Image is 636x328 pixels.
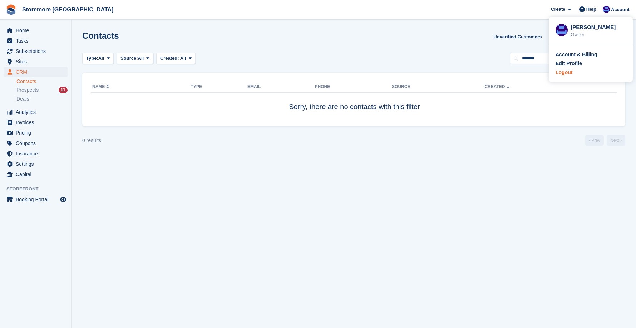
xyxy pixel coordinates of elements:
[180,56,186,61] span: All
[4,117,68,127] a: menu
[16,96,29,102] span: Deals
[586,6,596,13] span: Help
[16,107,59,117] span: Analytics
[484,84,511,89] a: Created
[16,36,59,46] span: Tasks
[160,56,179,61] span: Created:
[603,6,610,13] img: Angela
[16,67,59,77] span: CRM
[117,53,153,64] button: Source: All
[4,107,68,117] a: menu
[556,60,582,67] div: Edit Profile
[4,169,68,179] a: menu
[556,60,626,67] a: Edit Profile
[138,55,144,62] span: All
[16,46,59,56] span: Subscriptions
[82,31,119,40] h1: Contacts
[16,169,59,179] span: Capital
[16,128,59,138] span: Pricing
[120,55,138,62] span: Source:
[16,138,59,148] span: Coupons
[16,86,68,94] a: Prospects 11
[4,46,68,56] a: menu
[16,194,59,204] span: Booking Portal
[556,69,572,76] div: Logout
[86,55,98,62] span: Type:
[6,185,71,193] span: Storefront
[611,6,630,13] span: Account
[16,25,59,35] span: Home
[92,84,110,89] a: Name
[4,194,68,204] a: menu
[16,87,39,93] span: Prospects
[547,31,579,43] button: Export
[16,117,59,127] span: Invoices
[585,135,604,146] a: Previous
[392,81,484,93] th: Source
[82,137,101,144] div: 0 results
[551,6,565,13] span: Create
[19,4,116,15] a: Storemore [GEOGRAPHIC_DATA]
[4,159,68,169] a: menu
[82,53,114,64] button: Type: All
[16,149,59,159] span: Insurance
[4,36,68,46] a: menu
[16,95,68,103] a: Deals
[59,195,68,204] a: Preview store
[4,149,68,159] a: menu
[4,67,68,77] a: menu
[584,135,627,146] nav: Page
[16,78,68,85] a: Contacts
[556,24,568,36] img: Angela
[59,87,68,93] div: 11
[289,103,420,111] span: Sorry, there are no contacts with this filter
[556,51,626,58] a: Account & Billing
[247,81,315,93] th: Email
[16,57,59,67] span: Sites
[571,23,626,30] div: [PERSON_NAME]
[16,159,59,169] span: Settings
[4,25,68,35] a: menu
[490,31,544,43] a: Unverified Customers
[156,53,196,64] button: Created: All
[4,128,68,138] a: menu
[4,57,68,67] a: menu
[98,55,104,62] span: All
[571,31,626,38] div: Owner
[607,135,625,146] a: Next
[556,69,626,76] a: Logout
[6,4,16,15] img: stora-icon-8386f47178a22dfd0bd8f6a31ec36ba5ce8667c1dd55bd0f319d3a0aa187defe.svg
[556,51,597,58] div: Account & Billing
[4,138,68,148] a: menu
[315,81,392,93] th: Phone
[191,81,247,93] th: Type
